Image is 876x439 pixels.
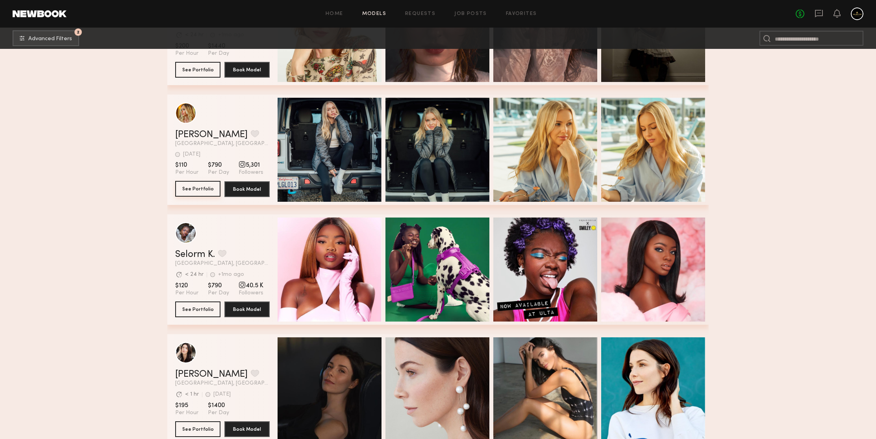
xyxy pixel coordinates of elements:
[185,272,204,277] div: < 24 hr
[77,30,80,34] span: 2
[239,282,263,290] span: 40.5 K
[208,50,229,57] span: Per Day
[224,301,270,317] button: Book Model
[183,152,200,157] div: [DATE]
[175,402,198,409] span: $195
[239,161,263,169] span: 5,301
[224,181,270,197] button: Book Model
[175,261,270,266] span: [GEOGRAPHIC_DATA], [GEOGRAPHIC_DATA]
[208,169,229,176] span: Per Day
[175,181,220,197] button: See Portfolio
[218,272,244,277] div: +1mo ago
[213,392,231,397] div: [DATE]
[175,381,270,386] span: [GEOGRAPHIC_DATA], [GEOGRAPHIC_DATA]
[208,402,229,409] span: $1400
[175,409,198,417] span: Per Hour
[326,11,343,17] a: Home
[175,62,220,78] button: See Portfolio
[175,141,270,147] span: [GEOGRAPHIC_DATA], [GEOGRAPHIC_DATA]
[175,169,198,176] span: Per Hour
[175,130,248,140] a: [PERSON_NAME]
[175,421,220,437] button: See Portfolio
[224,421,270,437] button: Book Model
[175,282,198,290] span: $120
[208,290,229,297] span: Per Day
[224,62,270,78] button: Book Model
[28,36,72,42] span: Advanced Filters
[13,30,79,46] button: 2Advanced Filters
[175,50,198,57] span: Per Hour
[405,11,435,17] a: Requests
[454,11,487,17] a: Job Posts
[175,250,215,259] a: Selorm K.
[175,161,198,169] span: $110
[208,282,229,290] span: $790
[175,301,220,317] button: See Portfolio
[362,11,386,17] a: Models
[175,370,248,379] a: [PERSON_NAME]
[175,290,198,297] span: Per Hour
[506,11,537,17] a: Favorites
[208,161,229,169] span: $790
[239,169,263,176] span: Followers
[208,409,229,417] span: Per Day
[185,392,199,397] div: < 1 hr
[239,290,263,297] span: Followers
